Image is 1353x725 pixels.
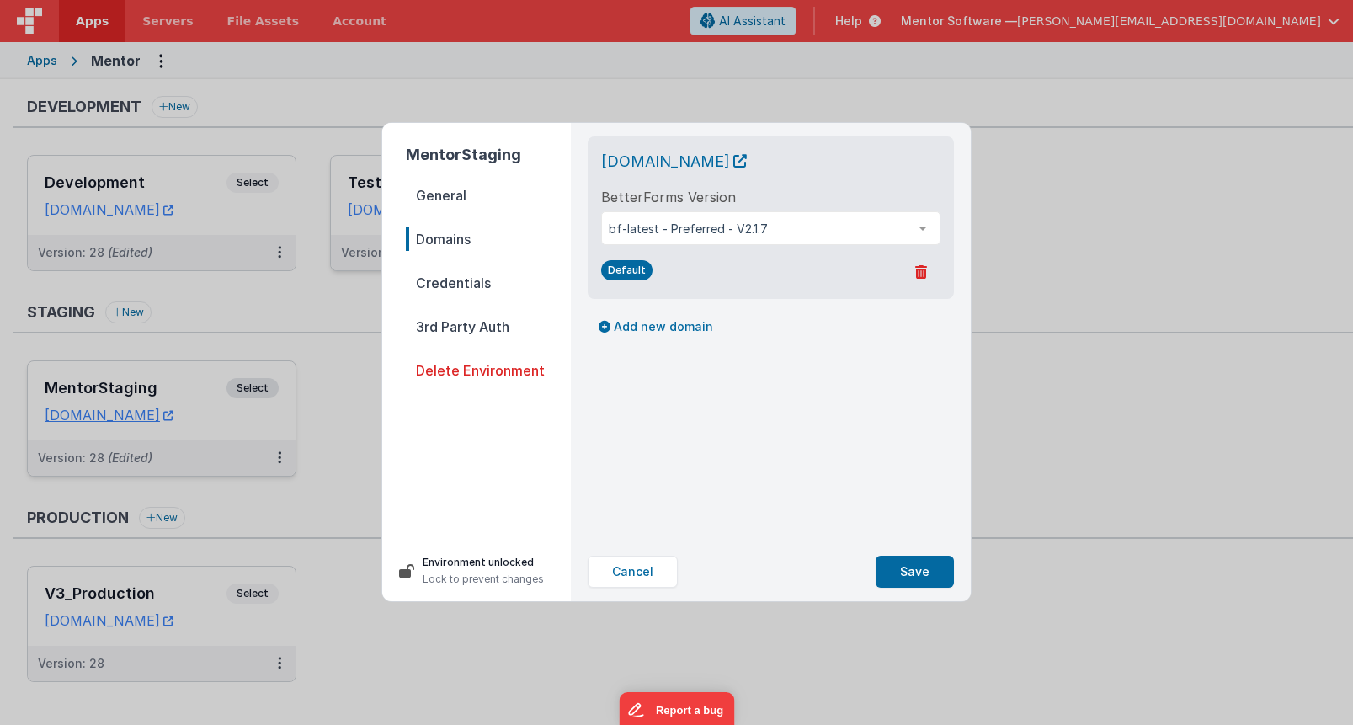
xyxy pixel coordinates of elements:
[588,556,678,588] button: Cancel
[609,221,906,237] span: bf-latest - Preferred - V2.1.7
[588,312,724,341] button: Add new domain
[406,359,571,382] span: Delete Environment
[876,556,954,588] button: Save
[406,271,571,295] span: Credentials
[423,571,544,588] p: Lock to prevent changes
[406,143,571,167] h2: MentorStaging
[601,187,736,207] label: BetterForms Version
[601,260,653,280] span: Default
[423,554,544,571] p: Environment unlocked
[601,152,747,170] a: [DOMAIN_NAME]
[406,184,571,207] span: General
[406,227,571,251] span: Domains
[406,315,571,339] span: 3rd Party Auth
